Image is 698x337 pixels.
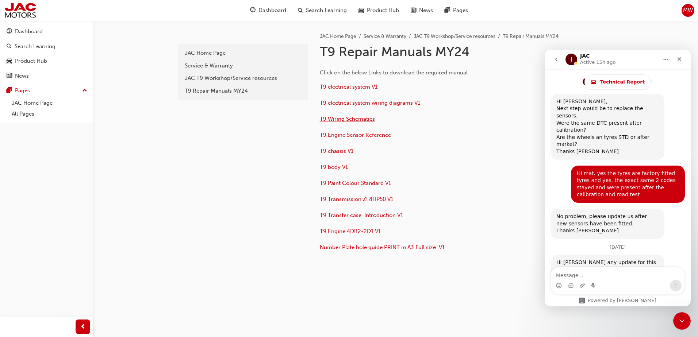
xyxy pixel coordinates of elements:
[3,23,90,84] button: DashboardSearch LearningProduct HubNews
[258,6,286,15] span: Dashboard
[82,86,87,96] span: up-icon
[320,132,391,138] a: T9 Engine Sensor Reference
[358,6,364,15] span: car-icon
[15,42,55,51] div: Search Learning
[7,73,12,80] span: news-icon
[320,100,420,106] span: T9 electrical system wiring diagrams V1
[9,97,90,109] a: JAC Home Page
[683,6,693,15] span: MW
[15,27,43,36] div: Dashboard
[503,32,559,41] li: T9 Repair Manuals MY24
[320,33,356,39] a: JAC Home Page
[7,88,12,94] span: pages-icon
[185,74,302,82] div: JAC T9 Workshop/Service resources
[320,148,353,154] a: T9 chassis V1
[185,49,302,57] div: JAC Home Page
[320,244,445,251] a: Number Plate hole guide PRINT in A3 Full size. V1
[3,25,90,38] a: Dashboard
[3,84,90,97] button: Pages
[545,50,691,306] iframe: Intercom live chat
[320,212,403,218] a: T9 Transfer case Introduction V1
[682,4,694,17] button: MW
[7,28,12,35] span: guage-icon
[320,164,348,170] a: T9 body V1
[367,6,399,15] span: Product Hub
[15,72,29,80] div: News
[181,72,305,85] a: JAC T9 Workshop/Service resources
[405,3,439,18] a: news-iconNews
[419,6,433,15] span: News
[320,44,559,60] h1: T9 Repair Manuals MY24
[3,54,90,68] a: Product Hub
[320,196,393,202] a: T9 Transmission ZF8HP50 V1
[673,312,691,330] iframe: Intercom live chat
[298,6,303,15] span: search-icon
[320,228,381,235] a: T9 Engine 4DB2-2D1 V1
[80,322,86,332] span: prev-icon
[244,3,292,18] a: guage-iconDashboard
[3,69,90,83] a: News
[411,6,416,15] span: news-icon
[445,6,450,15] span: pages-icon
[181,59,305,72] a: Service & Warranty
[320,180,391,186] a: T9 Paint Colour Standard V1
[4,2,37,19] img: jac-portal
[15,86,30,95] div: Pages
[181,85,305,97] a: T9 Repair Manuals MY24
[185,62,302,70] div: Service & Warranty
[320,69,468,76] span: Click on the below Links to download the required manual
[15,57,47,65] div: Product Hub
[453,6,468,15] span: Pages
[320,116,375,122] a: T9 Wiring Schematics
[7,43,12,50] span: search-icon
[353,3,405,18] a: car-iconProduct Hub
[250,6,256,15] span: guage-icon
[439,3,474,18] a: pages-iconPages
[181,47,305,59] a: JAC Home Page
[320,84,377,90] a: T9 electrical system V1
[185,87,302,95] div: T9 Repair Manuals MY24
[7,58,12,65] span: car-icon
[364,33,406,39] a: Service & Warranty
[292,3,353,18] a: search-iconSearch Learning
[414,33,495,39] a: JAC T9 Workshop/Service resources
[306,6,347,15] span: Search Learning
